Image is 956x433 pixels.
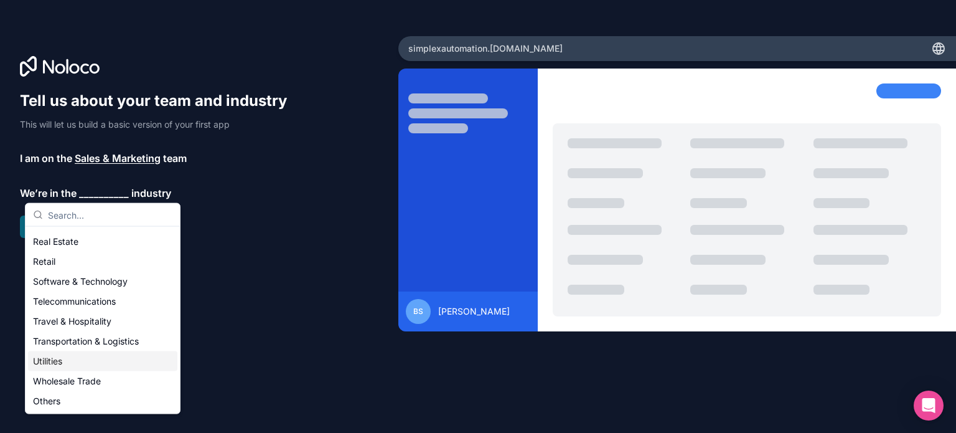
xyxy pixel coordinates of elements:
h1: Tell us about your team and industry [20,91,299,111]
div: Open Intercom Messenger [914,391,944,421]
span: Sales & Marketing [75,151,161,166]
div: Real Estate [28,232,177,252]
div: Retail [28,252,177,272]
div: Wholesale Trade [28,371,177,391]
div: Travel & Hospitality [28,312,177,331]
p: This will let us build a basic version of your first app [20,118,299,131]
div: Transportation & Logistics [28,331,177,351]
div: Utilities [28,351,177,371]
div: Suggestions [26,227,180,414]
div: Telecommunications [28,292,177,312]
span: BS [413,307,423,316]
span: industry [131,186,171,201]
span: We’re in the [20,186,77,201]
div: Software & Technology [28,272,177,292]
span: __________ [79,186,129,201]
span: team [163,151,187,166]
span: I am on the [20,151,72,166]
span: [PERSON_NAME] [438,305,510,318]
div: Others [28,391,177,411]
input: Search... [48,204,172,226]
span: simplexautomation .[DOMAIN_NAME] [408,42,563,55]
